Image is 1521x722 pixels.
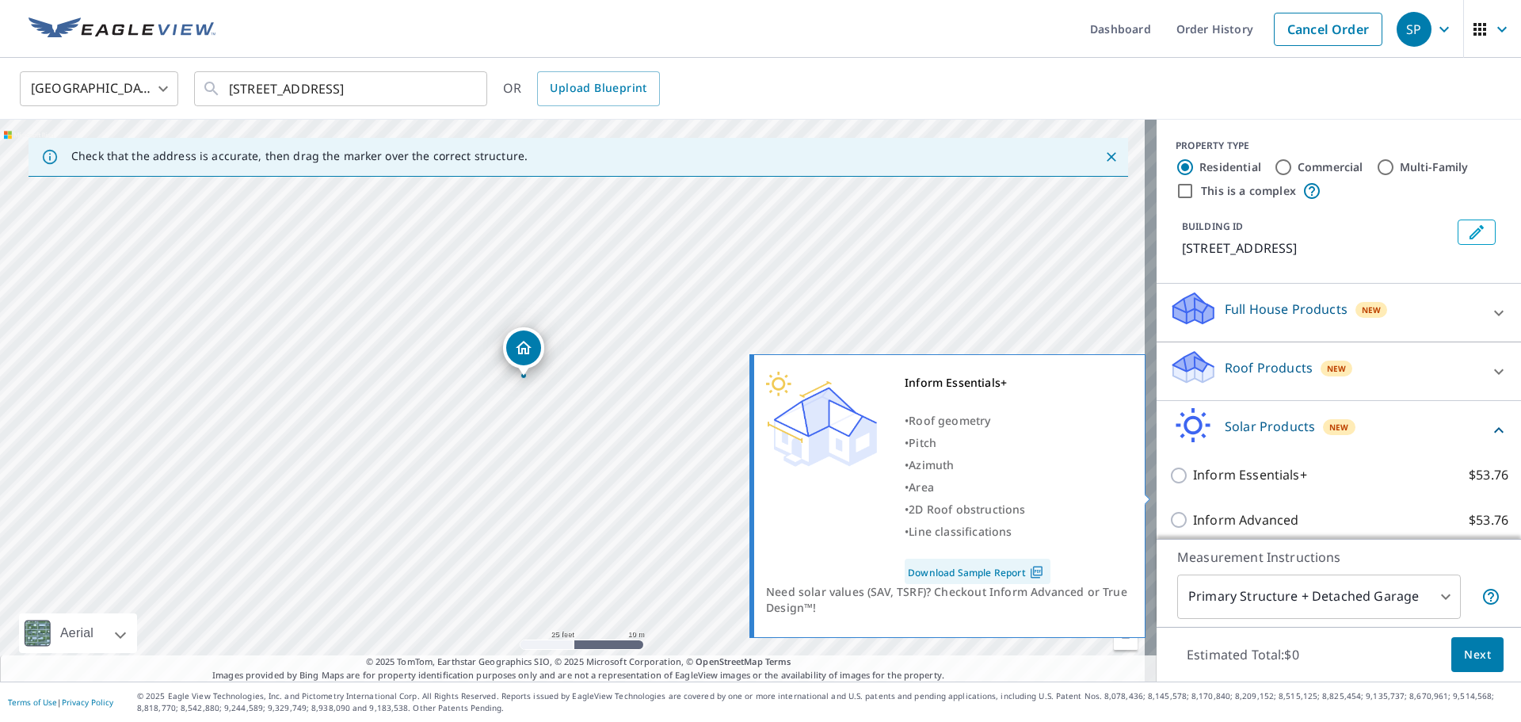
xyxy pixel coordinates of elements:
div: Aerial [19,613,137,653]
span: Line classifications [909,524,1012,539]
a: Terms [765,655,791,667]
div: Full House ProductsNew [1169,290,1508,335]
span: 2D Roof obstructions [909,502,1025,517]
button: Next [1451,637,1504,673]
p: $53.76 [1469,510,1508,530]
span: New [1327,362,1347,375]
span: New [1329,421,1349,434]
p: Full House Products [1225,300,1348,319]
button: Edit building 1 [1458,220,1496,245]
label: Commercial [1298,159,1363,175]
p: Measurement Instructions [1177,548,1500,567]
label: Multi-Family [1400,159,1469,175]
span: Azimuth [909,457,954,472]
span: Your report will include the primary structure and a detached garage if one exists. [1481,587,1500,606]
a: Upload Blueprint [537,71,659,106]
div: • [905,454,1050,476]
div: • [905,410,1050,432]
div: Roof ProductsNew [1169,349,1508,394]
p: Inform Essentials+ [1193,465,1307,485]
span: New [1362,304,1382,316]
img: Pdf Icon [1026,565,1047,579]
p: $53.76 [1469,465,1508,485]
input: Search by address or latitude-longitude [229,67,455,111]
a: Download Sample Report [905,559,1050,584]
div: SP [1397,12,1431,47]
div: Dropped pin, building 1, Residential property, 24 Constitution Dr Burlington, Southampton Townshi... [503,327,544,376]
span: Upload Blueprint [550,78,646,98]
p: Inform Advanced [1193,510,1298,530]
div: • [905,521,1050,543]
span: Roof geometry [909,413,990,428]
div: Solar ProductsNew [1169,407,1508,453]
img: Premium [766,372,877,467]
div: Aerial [55,613,98,653]
span: © 2025 TomTom, Earthstar Geographics SIO, © 2025 Microsoft Corporation, © [366,655,791,669]
div: Inform Essentials+ [905,372,1050,394]
label: This is a complex [1201,183,1296,199]
a: Cancel Order [1274,13,1382,46]
div: • [905,499,1050,521]
label: Residential [1199,159,1261,175]
a: Privacy Policy [62,697,113,708]
div: • [905,432,1050,454]
p: [STREET_ADDRESS] [1182,239,1451,258]
div: Primary Structure + Detached Garage [1177,575,1461,619]
p: © 2025 Eagle View Technologies, Inc. and Pictometry International Corp. All Rights Reserved. Repo... [137,690,1513,714]
span: Area [909,479,934,495]
a: OpenStreetMap [696,655,762,667]
p: | [8,697,113,707]
div: OR [503,71,660,106]
div: PROPERTY TYPE [1176,139,1502,153]
span: Pitch [909,435,936,450]
button: Close [1101,147,1122,167]
p: BUILDING ID [1182,220,1243,233]
p: Check that the address is accurate, then drag the marker over the correct structure. [71,149,528,163]
p: Roof Products [1225,358,1313,377]
div: [GEOGRAPHIC_DATA] [20,67,178,111]
p: Estimated Total: $0 [1174,637,1312,672]
img: EV Logo [29,17,215,41]
a: Terms of Use [8,697,57,708]
div: Need solar values (SAV, TSRF)? Checkout Inform Advanced or True Design™! [766,584,1133,616]
div: • [905,476,1050,499]
span: Next [1464,645,1491,665]
p: Solar Products [1225,417,1315,436]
